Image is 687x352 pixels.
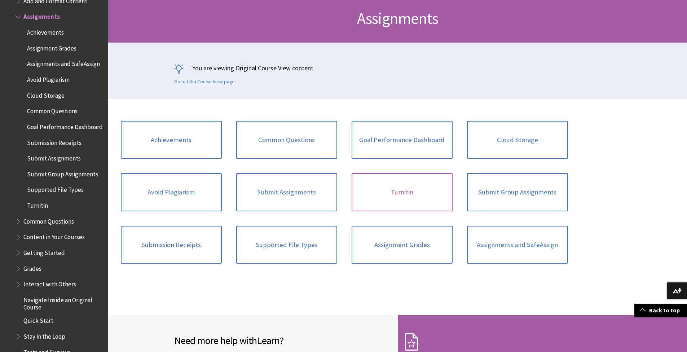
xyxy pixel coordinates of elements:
[467,173,568,211] a: Submit Group Assignments
[467,226,568,264] a: Assignments and SafeAssign
[27,74,70,83] span: Avoid Plagiarism
[174,63,621,72] p: You are viewing Original Course View content
[27,184,84,194] span: Supported File Types
[467,121,568,159] a: Cloud Storage
[257,334,279,347] span: Learn
[121,226,222,264] a: Submission Receipts
[27,105,78,115] span: Common Questions
[236,226,337,264] a: Supported File Types
[352,121,453,159] a: Goal Performance Dashboard
[121,121,222,159] a: Achievements
[23,247,65,256] span: Getting Started
[23,231,85,241] span: Content in Your Courses
[27,152,81,162] span: Submit Assignments
[174,333,391,348] h2: Need more help with ?
[236,121,337,159] a: Common Questions
[23,215,74,225] span: Common Questions
[23,11,60,21] span: Assignments
[23,263,41,272] span: Grades
[27,168,98,178] span: Submit Group Assignments
[27,26,64,36] span: Achievements
[357,8,438,28] span: Assignments
[23,278,76,288] span: Interact with Others
[23,330,65,340] span: Stay in the Loop
[352,226,453,264] a: Assignment Grades
[27,42,76,52] span: Assignment Grades
[121,173,222,211] a: Avoid Plagiarism
[405,333,418,351] img: Subscription Icon
[23,314,53,324] span: Quick Start
[27,199,48,209] span: Turnitin
[27,121,103,131] span: Goal Performance Dashboard
[174,79,236,85] a: Go to Ultra Course View page.
[236,173,337,211] a: Submit Assignments
[23,294,103,311] span: Navigate Inside an Original Course
[634,304,687,317] a: Back to top
[27,137,82,146] span: Submission Receipts
[27,89,65,99] span: Cloud Storage
[352,173,453,211] a: Turnitin
[27,58,100,68] span: Assignments and SafeAssign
